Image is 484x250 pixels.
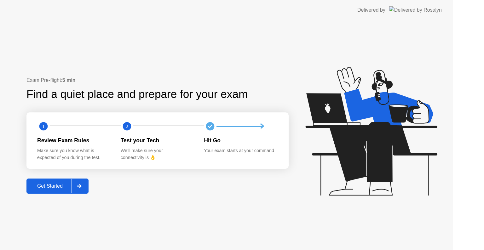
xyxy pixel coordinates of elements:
[26,77,289,84] div: Exam Pre-flight:
[37,136,111,145] div: Review Exam Rules
[26,86,249,103] div: Find a quiet place and prepare for your exam
[62,77,76,83] b: 5 min
[121,136,194,145] div: Test your Tech
[26,179,89,194] button: Get Started
[389,6,442,14] img: Delivered by Rosalyn
[121,147,194,161] div: We’ll make sure your connectivity is 👌
[204,136,277,145] div: Hit Go
[357,6,385,14] div: Delivered by
[42,123,45,129] text: 1
[204,147,277,154] div: Your exam starts at your command
[28,183,72,189] div: Get Started
[37,147,111,161] div: Make sure you know what is expected of you during the test.
[126,123,128,129] text: 2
